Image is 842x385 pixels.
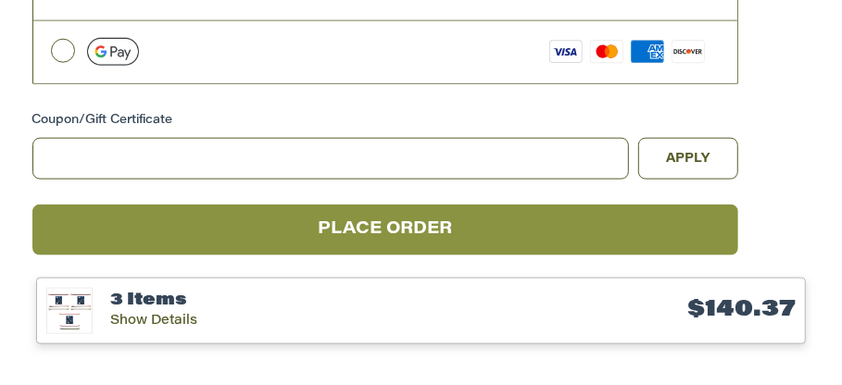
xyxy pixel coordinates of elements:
[32,138,630,180] input: Gift Certificate or Coupon Code
[32,111,738,130] div: Coupon/Gift Certificate
[638,138,738,180] button: Apply
[47,289,92,333] img: DCCconcepts ~ Ground Signal Interface Board ~ 3 Pack ~ DCD-GSC.3
[32,205,738,255] button: Place Order
[110,315,197,328] a: Show Details
[110,291,453,312] h3: 3 Items
[453,296,796,325] h3: $140.37
[87,38,139,66] img: Google Pay icon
